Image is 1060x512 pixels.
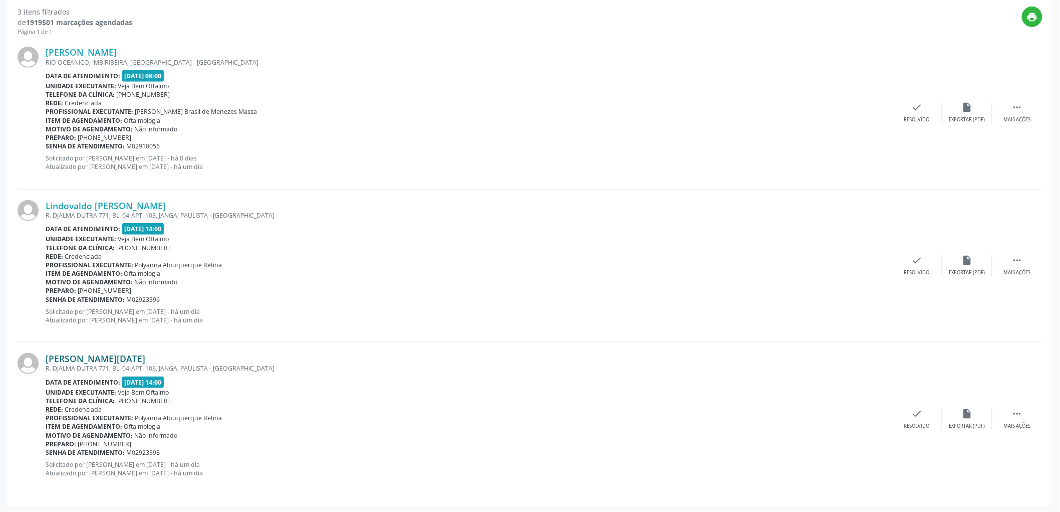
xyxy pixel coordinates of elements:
[78,286,132,295] span: [PHONE_NUMBER]
[46,47,117,58] a: [PERSON_NAME]
[46,211,892,220] div: R. DJALMA DUTRA 771, BL. 04-APT. 103, JANGA, PAULISTA - [GEOGRAPHIC_DATA]
[117,397,170,405] span: [PHONE_NUMBER]
[46,460,892,477] p: Solicitado por [PERSON_NAME] em [DATE] - há um dia Atualizado por [PERSON_NAME] em [DATE] - há um...
[1012,408,1023,419] i: 
[135,278,178,286] span: Não informado
[46,269,122,278] b: Item de agendamento:
[962,255,973,266] i: insert_drive_file
[122,377,164,388] span: [DATE] 14:00
[124,269,161,278] span: Oftalmologia
[65,99,102,107] span: Credenciada
[46,364,892,373] div: R. DJALMA DUTRA 771, BL. 04-APT. 103, JANGA, PAULISTA - [GEOGRAPHIC_DATA]
[46,353,145,364] a: [PERSON_NAME][DATE]
[18,47,39,68] img: img
[912,255,923,266] i: check
[46,244,115,252] b: Telefone da clínica:
[46,252,63,261] b: Rede:
[46,405,63,414] b: Rede:
[46,440,76,448] b: Preparo:
[1004,423,1031,430] div: Mais ações
[124,116,161,125] span: Oftalmologia
[1004,269,1031,276] div: Mais ações
[949,423,985,430] div: Exportar (PDF)
[46,90,115,99] b: Telefone da clínica:
[117,244,170,252] span: [PHONE_NUMBER]
[127,448,160,457] span: M02923398
[904,116,930,123] div: Resolvido
[26,18,132,27] strong: 1919501 marcações agendadas
[122,223,164,235] span: [DATE] 14:00
[46,125,133,133] b: Motivo de agendamento:
[135,414,222,422] span: Polyanna Albuquerque Retina
[135,431,178,440] span: Não informado
[118,388,169,397] span: Veja Bem Oftalmo
[46,431,133,440] b: Motivo de agendamento:
[46,414,133,422] b: Profissional executante:
[46,295,125,304] b: Senha de atendimento:
[46,154,892,171] p: Solicitado por [PERSON_NAME] em [DATE] - há 8 dias Atualizado por [PERSON_NAME] em [DATE] - há um...
[962,408,973,419] i: insert_drive_file
[912,408,923,419] i: check
[962,102,973,113] i: insert_drive_file
[949,269,985,276] div: Exportar (PDF)
[18,28,132,36] div: Página 1 de 1
[46,388,116,397] b: Unidade executante:
[904,269,930,276] div: Resolvido
[46,397,115,405] b: Telefone da clínica:
[127,295,160,304] span: M02923396
[46,82,116,90] b: Unidade executante:
[46,422,122,431] b: Item de agendamento:
[46,225,120,233] b: Data de atendimento:
[46,378,120,387] b: Data de atendimento:
[46,278,133,286] b: Motivo de agendamento:
[46,307,892,324] p: Solicitado por [PERSON_NAME] em [DATE] - há um dia Atualizado por [PERSON_NAME] em [DATE] - há um...
[135,125,178,133] span: Não informado
[135,261,222,269] span: Polyanna Albuquerque Retina
[46,107,133,116] b: Profissional executante:
[65,252,102,261] span: Credenciada
[1027,12,1038,23] i: print
[46,58,892,67] div: RIO OCEANICO, IMBIRIBEIRA, [GEOGRAPHIC_DATA] - [GEOGRAPHIC_DATA]
[122,70,164,82] span: [DATE] 08:00
[46,286,76,295] b: Preparo:
[949,116,985,123] div: Exportar (PDF)
[1004,116,1031,123] div: Mais ações
[1022,7,1042,27] button: print
[118,82,169,90] span: Veja Bem Oftalmo
[46,72,120,80] b: Data de atendimento:
[1012,255,1023,266] i: 
[118,235,169,243] span: Veja Bem Oftalmo
[912,102,923,113] i: check
[124,422,161,431] span: Oftalmologia
[18,7,132,17] div: 3 itens filtrados
[46,200,166,211] a: Lindovaldo [PERSON_NAME]
[18,353,39,374] img: img
[46,448,125,457] b: Senha de atendimento:
[18,200,39,221] img: img
[46,261,133,269] b: Profissional executante:
[1012,102,1023,113] i: 
[18,17,132,28] div: de
[65,405,102,414] span: Credenciada
[46,99,63,107] b: Rede:
[46,142,125,150] b: Senha de atendimento:
[46,133,76,142] b: Preparo:
[78,440,132,448] span: [PHONE_NUMBER]
[904,423,930,430] div: Resolvido
[127,142,160,150] span: M02910056
[117,90,170,99] span: [PHONE_NUMBER]
[78,133,132,142] span: [PHONE_NUMBER]
[46,116,122,125] b: Item de agendamento:
[135,107,257,116] span: [PERSON_NAME] Brasil de Menezes Massa
[46,235,116,243] b: Unidade executante:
